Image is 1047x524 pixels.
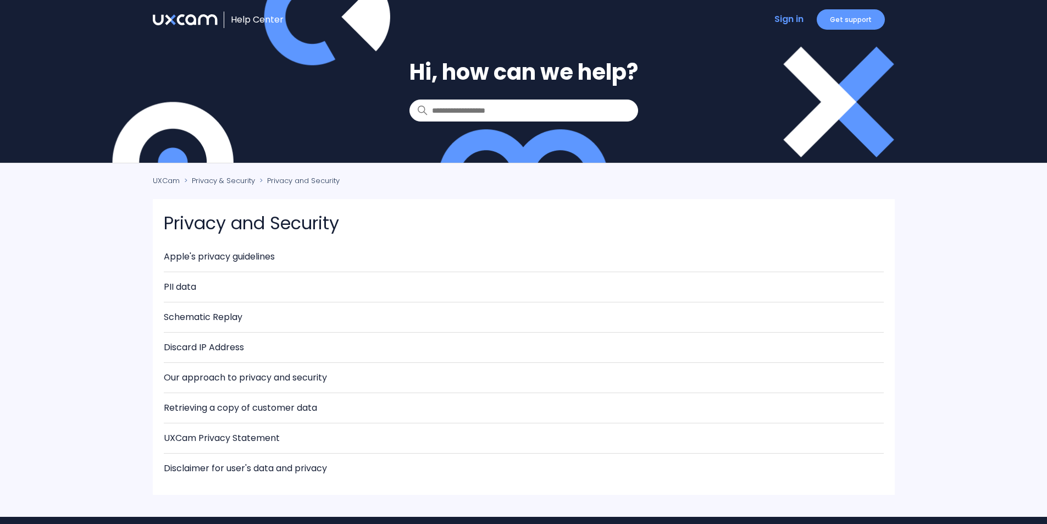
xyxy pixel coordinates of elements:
a: Retrieving a copy of customer data [164,401,317,414]
h1: Hi, how can we help? [409,56,638,89]
a: Sign in [774,13,804,25]
a: UXCam [153,175,180,186]
h1: Privacy and Security [164,210,884,236]
li: Privacy & Security [182,175,257,186]
a: Privacy and Security [267,175,340,186]
li: UXCam [153,175,182,186]
a: Disclaimer for user's data and privacy [164,462,327,475]
a: PII data [164,280,196,293]
input: Search [409,100,638,122]
a: Help Center [231,13,284,26]
a: Apple's privacy guidelines [164,250,275,263]
a: UXCam Privacy Statement [164,432,280,444]
a: Get support [817,9,885,30]
a: Schematic Replay [164,311,242,323]
a: Our approach to privacy and security [164,371,327,384]
li: Privacy and Security [257,175,340,186]
a: Discard IP Address [164,341,244,354]
img: UXCam Help Center home page [153,14,218,25]
a: Privacy & Security [192,175,255,186]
